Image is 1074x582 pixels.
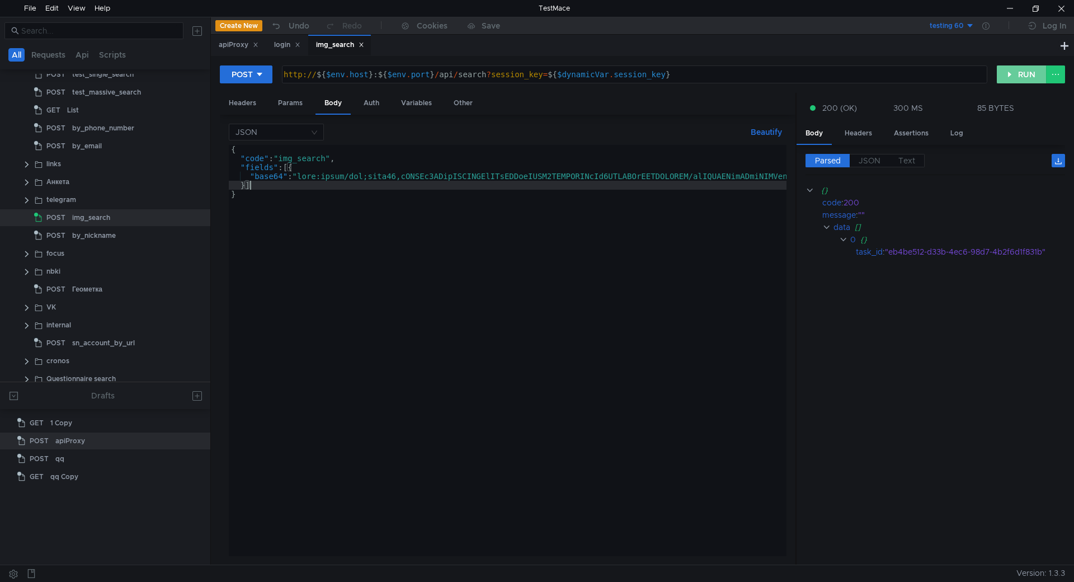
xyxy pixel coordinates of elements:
[897,17,974,35] button: testing 60
[885,246,1052,258] div: "eb4be512-d33b-4ec6-98d7-4b2f6d1f831b"
[315,93,351,115] div: Body
[215,20,262,31] button: Create New
[50,415,72,431] div: 1 Copy
[46,245,64,262] div: focus
[269,93,312,114] div: Params
[91,389,115,402] div: Drafts
[46,353,69,369] div: cronos
[46,335,65,351] span: POST
[317,17,370,34] button: Redo
[46,317,71,334] div: internal
[72,84,141,101] div: test_massive_search
[46,138,65,154] span: POST
[46,156,61,172] div: links
[46,191,76,208] div: telegram
[30,450,49,467] span: POST
[72,335,135,351] div: sn_account_by_url
[977,103,1014,113] div: 85 BYTES
[72,281,102,298] div: Геометка
[46,370,116,387] div: Questionnaire search
[220,93,265,114] div: Headers
[46,263,60,280] div: nbki
[30,433,49,449] span: POST
[72,120,134,137] div: by_phone_number
[30,415,44,431] span: GET
[46,66,65,83] span: POST
[219,39,258,51] div: apiProxy
[50,468,78,485] div: qq Copy
[482,22,500,30] div: Save
[417,19,447,32] div: Cookies
[445,93,482,114] div: Other
[55,433,85,449] div: apiProxy
[822,209,1065,221] div: :
[856,246,1065,258] div: :
[67,102,79,119] div: List
[746,125,786,139] button: Beautify
[941,123,972,144] div: Log
[46,102,60,119] span: GET
[821,184,1049,196] div: {}
[859,156,880,166] span: JSON
[858,209,1052,221] div: ""
[8,48,25,62] button: All
[30,468,44,485] span: GET
[822,196,841,209] div: code
[997,65,1047,83] button: RUN
[96,48,129,62] button: Scripts
[262,17,317,34] button: Undo
[822,196,1065,209] div: :
[833,221,850,233] div: data
[72,227,116,244] div: by_nickname
[46,281,65,298] span: POST
[46,209,65,226] span: POST
[885,123,938,144] div: Assertions
[72,138,102,154] div: by_email
[46,120,65,137] span: POST
[1043,19,1066,32] div: Log In
[850,233,856,246] div: 0
[930,21,963,31] div: testing 60
[46,173,69,190] div: Анкета
[797,123,832,145] div: Body
[893,103,923,113] div: 300 MS
[220,65,272,83] button: POST
[856,246,883,258] div: task_id
[844,196,1051,209] div: 200
[21,25,177,37] input: Search...
[232,68,253,81] div: POST
[289,19,309,32] div: Undo
[836,123,881,144] div: Headers
[855,221,1051,233] div: []
[898,156,915,166] span: Text
[72,66,134,83] div: test_single_search
[1016,565,1065,581] span: Version: 1.3.3
[355,93,388,114] div: Auth
[860,233,1050,246] div: {}
[316,39,364,51] div: img_search
[55,450,64,467] div: qq
[342,19,362,32] div: Redo
[822,102,857,114] span: 200 (OK)
[46,227,65,244] span: POST
[46,299,56,316] div: VK
[815,156,841,166] span: Parsed
[274,39,300,51] div: login
[46,84,65,101] span: POST
[392,93,441,114] div: Variables
[72,209,110,226] div: img_search
[28,48,69,62] button: Requests
[72,48,92,62] button: Api
[822,209,856,221] div: message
